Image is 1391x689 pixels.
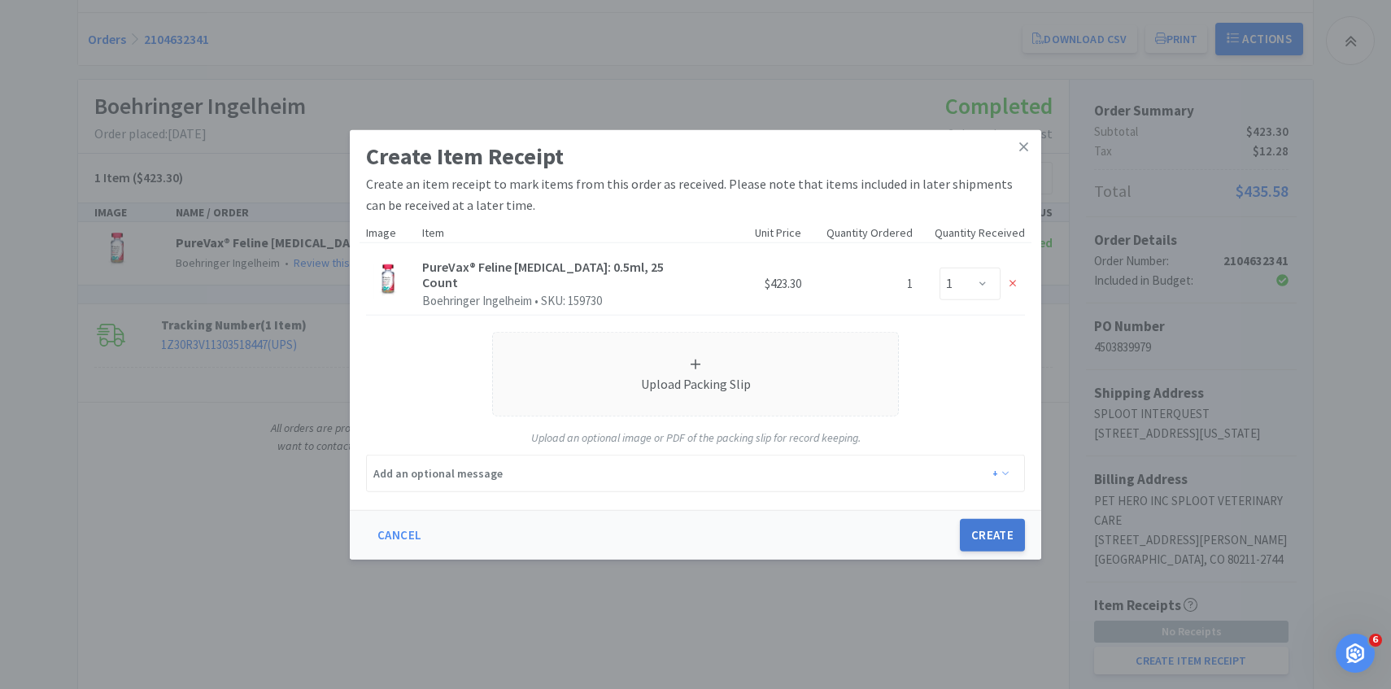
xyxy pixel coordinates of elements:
div: Item [416,217,695,248]
img: 033470b25b9a408397db37471a1feebf_404527.png [366,264,409,299]
p: Boehringer Ingelheim SKU: 159730 [422,294,689,308]
div: Upload Packing Slip [499,374,892,394]
button: Create [960,519,1025,552]
div: Quantity Ordered [808,217,920,248]
div: Create an item receipt to mark items from this order as received. Please note that items included... [366,174,1025,216]
span: Upload Packing Slip [493,333,898,416]
div: Create Item Receipt [366,137,1025,174]
span: • [532,293,541,308]
h6: 1 [814,274,914,294]
div: Quantity Received [919,217,1031,248]
a: PureVax® Feline [MEDICAL_DATA]: 0.5ml, 25 Count [422,259,664,290]
iframe: Intercom live chat [1336,634,1375,673]
div: Unit Price [695,217,808,248]
em: Upload an optional image or PDF of the packing slip for record keeping. [531,430,861,444]
button: Cancel [366,519,433,552]
h6: $423.30 [702,274,801,294]
div: Add an optional message [373,464,503,482]
div: Image [360,217,416,248]
button: + [984,462,1018,485]
span: 6 [1369,634,1382,647]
